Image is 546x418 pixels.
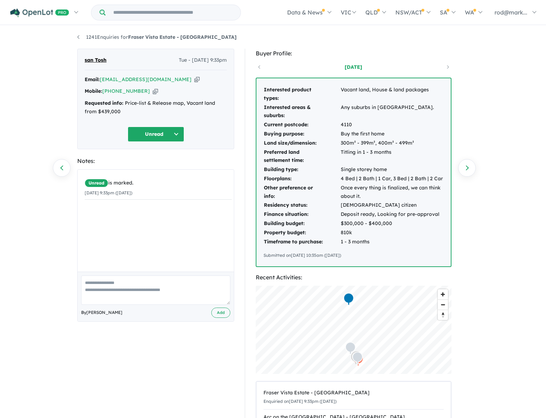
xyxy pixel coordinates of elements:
[263,103,340,121] td: Interested areas & suburbs:
[340,148,444,165] td: Titling in 1 - 3 months
[128,127,184,142] button: Unread
[100,76,192,83] a: [EMAIL_ADDRESS][DOMAIN_NAME]
[256,49,451,58] div: Buyer Profile:
[263,129,340,139] td: Buying purpose:
[263,210,340,219] td: Finance situation:
[263,201,340,210] td: Residency status:
[77,34,237,40] a: 1241Enquiries forFraser Vista Estate - [GEOGRAPHIC_DATA]
[211,308,230,318] button: Add
[340,183,444,201] td: Once every thing is finalized, we can think about it.
[263,85,340,103] td: Interested product types:
[263,252,444,259] div: Submitted on [DATE] 10:35am ([DATE])
[263,139,340,148] td: Land size/dimension:
[340,219,444,228] td: $300,000 - $400,000
[263,228,340,237] td: Property budget:
[77,33,469,42] nav: breadcrumb
[77,156,234,166] div: Notes:
[340,210,444,219] td: Deposit ready, Looking for pre-approval
[194,76,200,83] button: Copy
[85,100,123,106] strong: Requested info:
[340,201,444,210] td: [DEMOGRAPHIC_DATA] citizen
[263,399,336,404] small: Enquiried on [DATE] 9:33pm ([DATE])
[340,165,444,174] td: Single storey home
[340,129,444,139] td: Buy the first home
[263,219,340,228] td: Building budget:
[495,9,527,16] span: rod@mark...
[340,228,444,237] td: 810k
[263,120,340,129] td: Current postcode:
[438,299,448,310] button: Zoom out
[85,179,108,187] span: Unread
[85,56,107,65] span: san Tosh
[340,103,444,121] td: Any suburbs in [GEOGRAPHIC_DATA].
[263,183,340,201] td: Other preference or info:
[323,63,383,71] a: [DATE]
[153,87,158,95] button: Copy
[263,237,340,247] td: Timeframe to purchase:
[179,56,227,65] span: Tue - [DATE] 9:33pm
[107,5,239,20] input: Try estate name, suburb, builder or developer
[263,389,444,397] div: Fraser Vista Estate - [GEOGRAPHIC_DATA]
[352,352,363,365] div: Map marker
[340,85,444,103] td: Vacant land, House & land packages
[85,76,100,83] strong: Email:
[102,88,150,94] a: [PHONE_NUMBER]
[438,310,448,320] button: Reset bearing to north
[256,273,451,282] div: Recent Activities:
[340,237,444,247] td: 1 - 3 months
[263,148,340,165] td: Preferred land settlement time:
[128,34,237,40] strong: Fraser Vista Estate - [GEOGRAPHIC_DATA]
[256,286,451,374] canvas: Map
[85,99,227,116] div: Price-list & Release map, Vacant land from $439,000
[85,190,132,195] small: [DATE] 9:33pm ([DATE])
[85,88,102,94] strong: Mobile:
[10,8,69,17] img: Openlot PRO Logo White
[263,385,444,410] a: Fraser Vista Estate - [GEOGRAPHIC_DATA]Enquiried on[DATE] 9:33pm ([DATE])
[85,179,232,187] div: is marked.
[340,174,444,183] td: 4 Bed | 2 Bath | 1 Car, 3 Bed | 2 Bath | 2 Car
[81,309,122,316] span: By [PERSON_NAME]
[263,165,340,174] td: Building type:
[263,174,340,183] td: Floorplans:
[344,293,354,306] div: Map marker
[351,351,362,364] div: Map marker
[340,120,444,129] td: 4110
[353,353,364,366] div: Map marker
[438,289,448,299] button: Zoom in
[345,342,356,355] div: Map marker
[340,139,444,148] td: 300m² - 399m², 400m² - 499m²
